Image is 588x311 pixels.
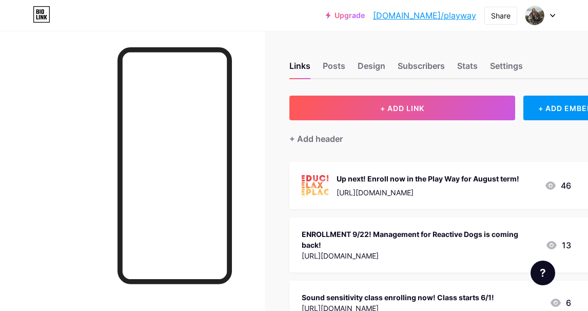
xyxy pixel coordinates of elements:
img: playway [525,6,544,25]
div: Links [289,60,310,78]
div: Design [358,60,385,78]
div: Subscribers [398,60,445,78]
button: + ADD LINK [289,96,515,120]
div: ENROLLMENT 9/22! Management for Reactive Dogs is coming back! [302,229,537,250]
div: + Add header [289,133,343,145]
img: Up next! Enroll now in the Play Way for August term! [302,172,328,199]
div: Posts [323,60,345,78]
div: 6 [550,297,571,309]
div: Sound sensitivity class enrolling now! Class starts 6/1! [302,292,494,303]
a: Upgrade [326,11,365,20]
div: 46 [544,179,571,192]
div: [URL][DOMAIN_NAME] [337,187,519,198]
div: Stats [457,60,478,78]
a: [DOMAIN_NAME]/playway [373,9,476,22]
div: Settings [490,60,523,78]
span: + ADD LINK [380,104,424,113]
div: Share [491,10,511,21]
div: [URL][DOMAIN_NAME] [302,250,537,261]
div: Up next! Enroll now in the Play Way for August term! [337,173,519,184]
div: 13 [545,239,571,251]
